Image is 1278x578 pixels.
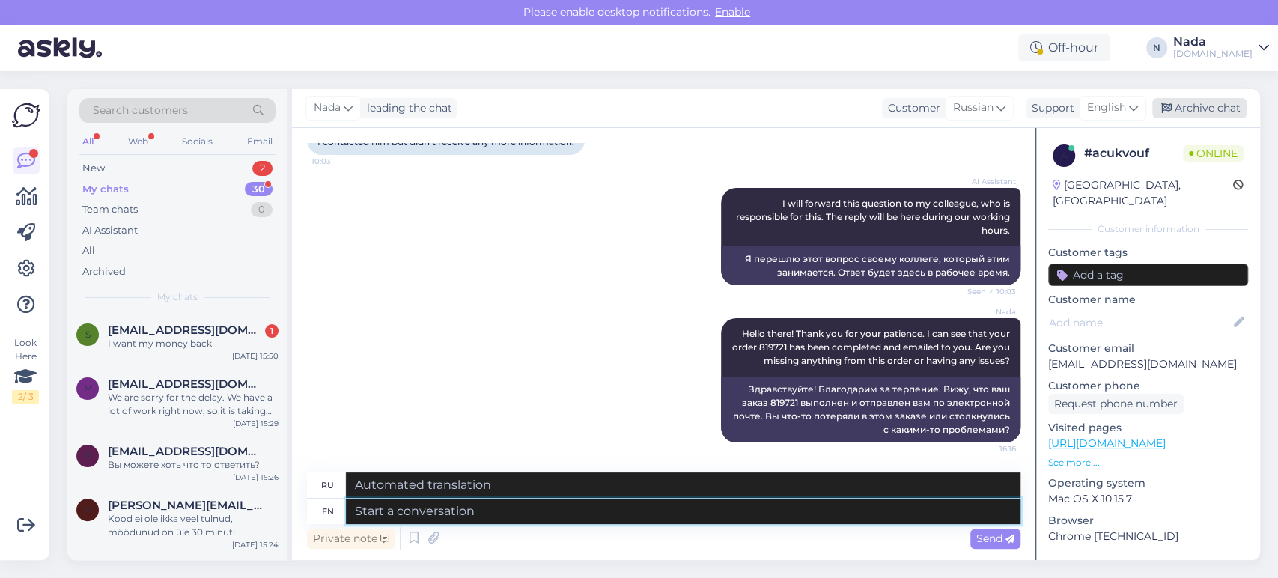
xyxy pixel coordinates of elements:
div: Customer information [1048,222,1248,236]
span: Online [1183,145,1244,162]
div: Здравствуйте! Благодарим за терпение. Вижу, что ваш заказ 819721 выполнен и отправлен вам по элек... [721,377,1020,442]
span: 10:03 [311,156,368,167]
div: Archive chat [1152,98,1247,118]
span: I will forward this question to my colleague, who is responsible for this. The reply will be here... [736,198,1012,236]
div: [GEOGRAPHIC_DATA], [GEOGRAPHIC_DATA] [1053,177,1233,209]
p: See more ... [1048,456,1248,469]
div: [DATE] 15:50 [232,350,279,362]
span: P [85,450,91,461]
div: 2 / 3 [12,390,39,404]
span: Enable [710,5,755,19]
div: Email [244,132,276,151]
div: Team chats [82,202,138,217]
div: 0 [251,202,273,217]
div: # acukvouf [1084,144,1183,162]
div: All [79,132,97,151]
span: 16:16 [960,443,1016,454]
span: a [1061,150,1068,161]
span: Search customers [93,103,188,118]
div: [DATE] 15:26 [233,472,279,483]
div: Off-hour [1018,34,1110,61]
div: My chats [82,182,129,197]
p: [EMAIL_ADDRESS][DOMAIN_NAME] [1048,356,1248,372]
a: [URL][DOMAIN_NAME] [1048,436,1166,450]
p: Customer email [1048,341,1248,356]
div: New [82,161,105,176]
span: Hello there! Thank you for your patience. I can see that your order 819721 has been completed and... [732,328,1012,366]
div: Kood ei ole ikka veel tulnud, möödunud on üle 30 minuti [108,512,279,539]
div: Support [1026,100,1074,116]
div: leading the chat [361,100,452,116]
a: Nada[DOMAIN_NAME] [1173,36,1269,60]
div: Вы можете хоть что то ответить? [108,458,279,472]
div: [DATE] 15:24 [232,539,279,550]
span: m [84,383,92,394]
div: Extra [1048,559,1248,573]
span: AI Assistant [960,176,1016,187]
span: Seen ✓ 10:03 [960,286,1016,297]
div: 30 [245,182,273,197]
span: Russian [953,100,994,116]
span: Nada [960,306,1016,317]
p: Customer name [1048,292,1248,308]
p: Chrome [TECHNICAL_ID] [1048,529,1248,544]
span: Mattiaskristofer@gmail.com [108,499,264,512]
div: 1 [265,324,279,338]
div: ru [321,472,334,498]
div: 2 [252,161,273,176]
p: Browser [1048,513,1248,529]
div: Я перешлю этот вопрос своему коллеге, который этим занимается. Ответ будет здесь в рабочее время. [721,246,1020,285]
span: s [85,329,91,340]
div: en [322,499,334,524]
div: I want my money back [108,337,279,350]
div: All [82,243,95,258]
input: Add a tag [1048,264,1248,286]
p: Customer tags [1048,245,1248,261]
div: [DATE] 15:29 [233,418,279,429]
p: Visited pages [1048,420,1248,436]
span: sidk64839@gmail.com [108,323,264,337]
span: My chats [157,290,198,304]
span: Proalco888@gmail.com [108,445,264,458]
div: Request phone number [1048,394,1184,414]
span: mattiaskristofer@gmail.com [108,377,264,391]
div: Archived [82,264,126,279]
p: Operating system [1048,475,1248,491]
div: Socials [179,132,216,151]
div: N [1146,37,1167,58]
div: AI Assistant [82,223,138,238]
div: Customer [882,100,940,116]
div: Nada [1173,36,1253,48]
img: Askly Logo [12,101,40,130]
p: Customer phone [1048,378,1248,394]
input: Add name [1049,314,1231,331]
span: Send [976,532,1014,545]
span: M [84,504,92,515]
div: Look Here [12,336,39,404]
div: We are sorry for the delay. We have a lot of work right now, so it is taking longer to send order... [108,391,279,418]
div: Private note [307,529,395,549]
span: English [1087,100,1126,116]
span: Nada [314,100,341,116]
div: [DOMAIN_NAME] [1173,48,1253,60]
div: Web [125,132,151,151]
p: Mac OS X 10.15.7 [1048,491,1248,507]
